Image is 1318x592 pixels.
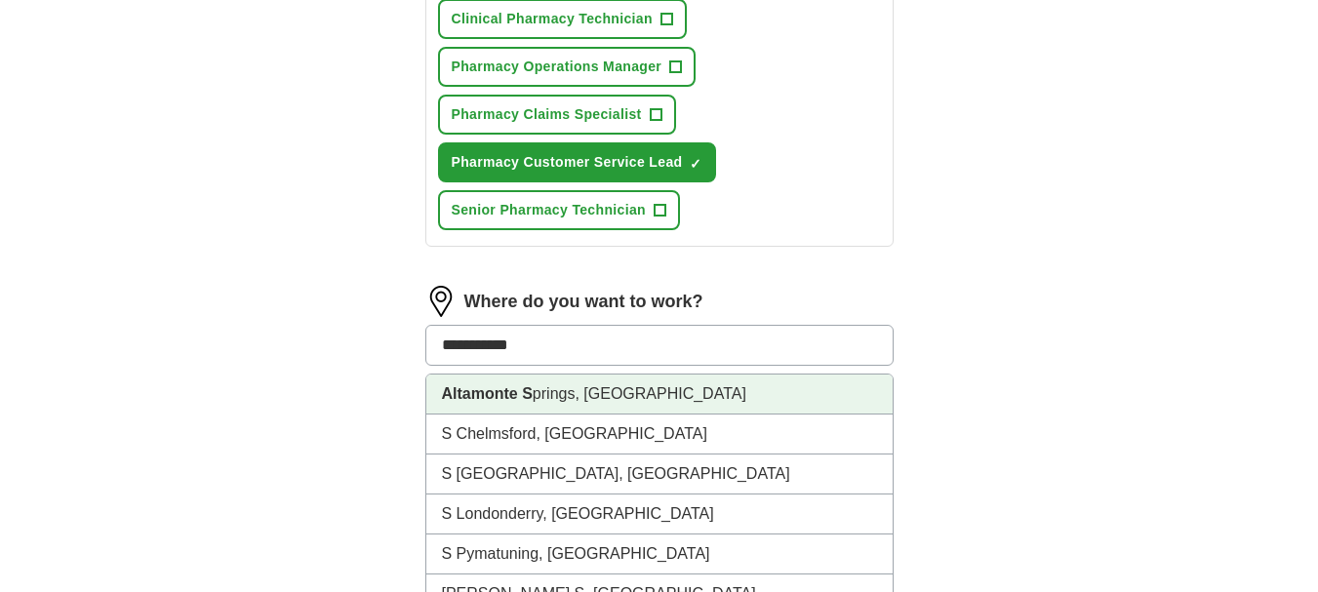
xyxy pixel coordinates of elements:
[426,414,893,454] li: S Chelmsford, [GEOGRAPHIC_DATA]
[452,9,653,29] span: Clinical Pharmacy Technician
[426,534,893,574] li: S Pymatuning, [GEOGRAPHIC_DATA]
[452,104,642,125] span: Pharmacy Claims Specialist
[438,190,680,230] button: Senior Pharmacy Technician
[464,289,703,315] label: Where do you want to work?
[452,200,646,220] span: Senior Pharmacy Technician
[426,494,893,534] li: S Londonderry, [GEOGRAPHIC_DATA]
[452,152,683,173] span: Pharmacy Customer Service Lead
[438,47,697,87] button: Pharmacy Operations Manager
[425,286,457,317] img: location.png
[438,95,676,135] button: Pharmacy Claims Specialist
[690,156,701,172] span: ✓
[442,385,533,402] strong: Altamonte S
[438,142,717,182] button: Pharmacy Customer Service Lead✓
[426,375,893,414] li: prings, [GEOGRAPHIC_DATA]
[452,57,662,77] span: Pharmacy Operations Manager
[426,454,893,494] li: S [GEOGRAPHIC_DATA], [GEOGRAPHIC_DATA]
